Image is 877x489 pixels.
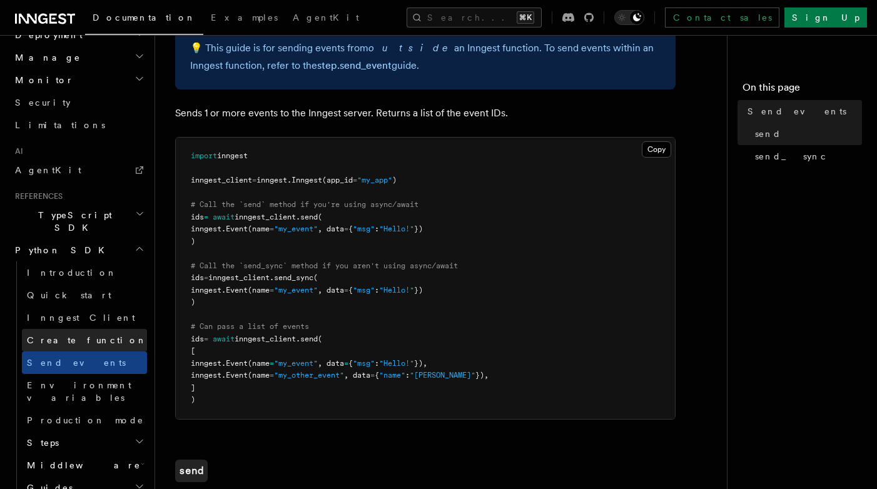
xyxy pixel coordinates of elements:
span: = [252,176,256,184]
span: (name [248,286,270,295]
span: inngest. [191,286,226,295]
span: { [375,371,379,380]
span: send_sync [755,150,828,163]
span: "my_event" [274,224,318,233]
span: . [270,273,274,282]
span: (name [248,224,270,233]
span: inngest [256,176,287,184]
span: Create function [27,335,147,345]
span: Documentation [93,13,196,23]
a: Contact sales [665,8,779,28]
button: Toggle dark mode [614,10,644,25]
span: TypeScript SDK [10,209,135,234]
span: }), [414,359,427,368]
span: }) [414,286,423,295]
span: Introduction [27,268,117,278]
span: "my_event" [274,286,318,295]
span: send [755,128,781,140]
span: Monitor [10,74,74,86]
a: Send events [743,100,862,123]
span: = [204,273,208,282]
span: = [344,286,348,295]
a: send_sync [750,145,862,168]
span: = [370,371,375,380]
span: . [296,213,300,221]
span: AI [10,146,23,156]
span: ) [191,298,195,306]
button: Manage [10,46,147,69]
a: send [750,123,862,145]
span: ids [191,273,204,282]
button: Python SDK [10,239,147,261]
span: await [213,335,235,343]
span: "Hello!" [379,224,414,233]
span: Security [15,98,71,108]
span: inngest [217,151,248,160]
span: Event [226,224,248,233]
span: "msg" [353,286,375,295]
h4: On this page [743,80,862,100]
span: "msg" [353,359,375,368]
span: Manage [10,51,81,64]
span: "my_other_event" [274,371,344,380]
span: ids [191,335,204,343]
span: (name [248,371,270,380]
span: send_sync [274,273,313,282]
span: . [296,335,300,343]
span: : [405,371,410,380]
span: Event [226,359,248,368]
span: Event [226,286,248,295]
a: Inngest Client [22,306,147,329]
span: AgentKit [15,165,81,175]
kbd: ⌘K [517,11,534,24]
span: Deployment [10,29,83,41]
span: Event [226,371,248,380]
a: Sign Up [784,8,867,28]
span: }) [414,224,423,233]
span: inngest_client [191,176,252,184]
button: Copy [642,141,671,158]
span: inngest. [191,371,226,380]
span: = [353,176,357,184]
span: Python SDK [10,244,112,256]
span: = [270,371,274,380]
span: = [270,286,274,295]
span: = [344,224,348,233]
span: Steps [22,436,59,449]
span: # Call the `send` method if you're using async/await [191,200,418,209]
p: 💡️ This guide is for sending events from an Inngest function. To send events within an Inngest fu... [190,39,661,74]
span: await [213,213,235,221]
span: ) [191,395,195,404]
span: . [287,176,291,184]
span: send [300,335,318,343]
span: "Hello!" [379,359,414,368]
span: , data [318,359,344,368]
a: Introduction [22,261,147,284]
button: Middleware [22,454,147,476]
span: Middleware [22,459,141,471]
span: Send events [27,358,126,368]
span: { [348,224,353,233]
a: Quick start [22,284,147,306]
span: Send events [748,105,846,118]
span: Examples [211,13,278,23]
span: "my_event" [274,359,318,368]
span: # Call the `send_sync` method if you aren't using async/await [191,261,458,270]
code: send [175,460,208,482]
span: (name [248,359,270,368]
span: "my_app" [357,176,392,184]
span: inngest_client [208,273,270,282]
a: Limitations [10,114,147,136]
span: Quick start [27,290,111,300]
a: Create function [22,329,147,351]
span: , data [344,371,370,380]
span: AgentKit [293,13,359,23]
span: Production mode [27,415,144,425]
span: ] [191,383,195,392]
span: = [344,359,348,368]
a: step.send_event [317,59,392,71]
span: "[PERSON_NAME]" [410,371,475,380]
span: References [10,191,63,201]
span: ( [318,335,322,343]
span: Inngest [291,176,322,184]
